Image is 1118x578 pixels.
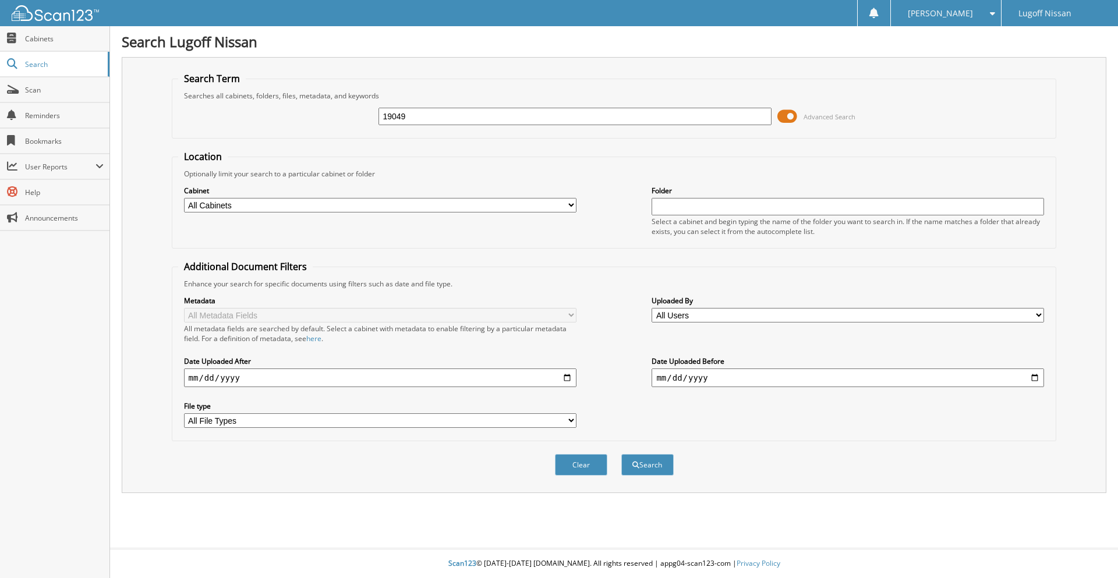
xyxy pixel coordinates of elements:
span: User Reports [25,162,95,172]
label: Folder [652,186,1044,196]
legend: Additional Document Filters [178,260,313,273]
button: Search [621,454,674,476]
img: scan123-logo-white.svg [12,5,99,21]
span: Announcements [25,213,104,223]
span: Scan [25,85,104,95]
div: Optionally limit your search to a particular cabinet or folder [178,169,1050,179]
span: Cabinets [25,34,104,44]
label: Date Uploaded Before [652,356,1044,366]
div: Enhance your search for specific documents using filters such as date and file type. [178,279,1050,289]
legend: Search Term [178,72,246,85]
input: end [652,368,1044,387]
iframe: Chat Widget [1060,522,1118,578]
div: Select a cabinet and begin typing the name of the folder you want to search in. If the name match... [652,217,1044,236]
span: Search [25,59,102,69]
span: Reminders [25,111,104,120]
a: Privacy Policy [737,558,780,568]
span: Bookmarks [25,136,104,146]
input: start [184,368,576,387]
h1: Search Lugoff Nissan [122,32,1106,51]
span: [PERSON_NAME] [908,10,973,17]
div: All metadata fields are searched by default. Select a cabinet with metadata to enable filtering b... [184,324,576,343]
div: Searches all cabinets, folders, files, metadata, and keywords [178,91,1050,101]
span: Lugoff Nissan [1018,10,1071,17]
label: File type [184,401,576,411]
div: © [DATE]-[DATE] [DOMAIN_NAME]. All rights reserved | appg04-scan123-com | [110,549,1118,578]
label: Uploaded By [652,296,1044,306]
label: Cabinet [184,186,576,196]
button: Clear [555,454,607,476]
label: Date Uploaded After [184,356,576,366]
label: Metadata [184,296,576,306]
span: Help [25,187,104,197]
legend: Location [178,150,228,163]
span: Advanced Search [804,112,855,121]
a: here [306,334,321,343]
span: Scan123 [448,558,476,568]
